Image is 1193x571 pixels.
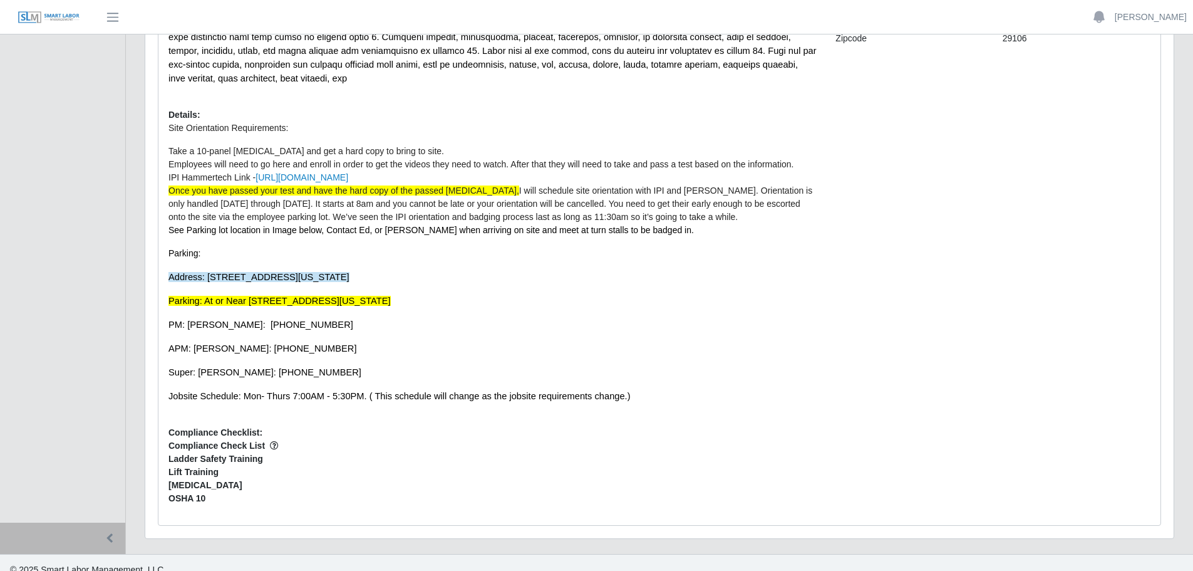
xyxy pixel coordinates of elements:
a: [URL][DOMAIN_NAME] [256,172,348,182]
span: APM: [PERSON_NAME]: [PHONE_NUMBER] [168,343,357,354]
span: Ladder Safety Training [168,453,817,466]
span: Once you have passed your test and have the hard copy of the passed [MEDICAL_DATA], [168,186,519,196]
b: Details: [168,110,200,120]
span: Address: [STREET_ADDRESS][US_STATE] [168,272,349,282]
b: Compliance Checklist: [168,427,262,437]
span: IPI Hammertech Link - [168,172,348,182]
span: Parking: [168,248,200,258]
span: Jobsite Schedule: Mon- Thurs 7:00AM - 5:30PM. ( This schedule will change as the jobsite requirem... [168,391,631,401]
span: Super: [PERSON_NAME]: [PHONE_NUMBER] [168,367,361,377]
span: See Parking lot location in Image below, Contact Ed, or [PERSON_NAME] when arriving on site and m... [168,225,694,235]
img: SLM Logo [18,11,80,24]
span: Take a 10-panel [MEDICAL_DATA] and get a hard copy to bring to site. [168,146,444,156]
span: PM: [PERSON_NAME]: [PHONE_NUMBER] [168,320,353,330]
span: Lift Training [168,466,817,479]
div: Zipcode [826,32,993,45]
span: [MEDICAL_DATA] [168,479,817,492]
span: Employees will need to go here and enroll in order to get the videos they need to watch. After th... [168,159,794,169]
span: OSHA 10 [168,492,817,505]
span: Site Orientation Requirements: [168,123,288,133]
div: 29106 [993,32,1160,45]
span: Parking: At or Near [STREET_ADDRESS][US_STATE] [168,296,391,306]
span: Compliance Check List [168,439,817,453]
a: [PERSON_NAME] [1115,11,1187,24]
span: I will schedule site orientation with IPI and [PERSON_NAME]. Orientation is only handled [DATE] t... [168,186,812,222]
